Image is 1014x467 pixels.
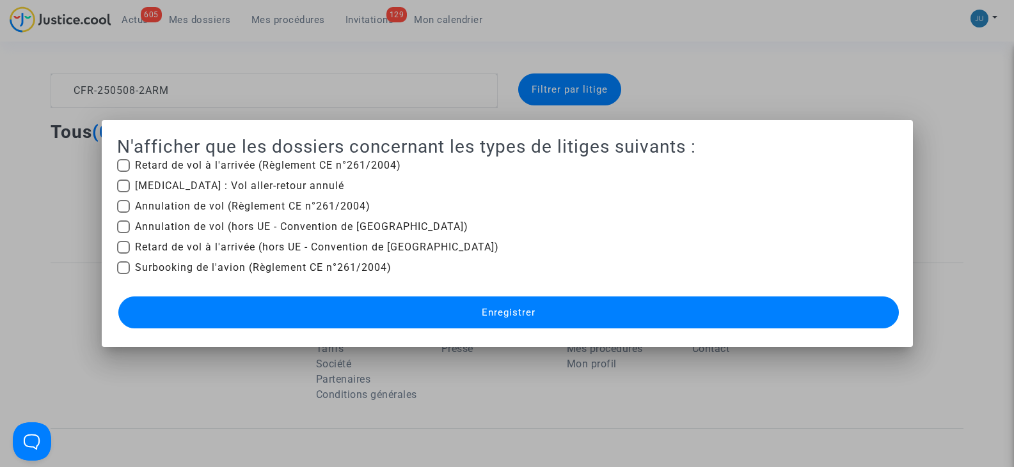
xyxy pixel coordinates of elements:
[135,178,344,194] span: [MEDICAL_DATA] : Vol aller-retour annulé
[135,240,499,255] span: Retard de vol à l'arrivée (hors UE - Convention de [GEOGRAPHIC_DATA])
[118,296,899,328] button: Enregistrer
[135,219,468,234] span: Annulation de vol (hors UE - Convention de [GEOGRAPHIC_DATA])
[13,422,51,461] iframe: Help Scout Beacon - Open
[482,307,535,318] span: Enregistrer
[135,199,370,214] span: Annulation de vol (Règlement CE n°261/2004)
[135,158,401,173] span: Retard de vol à l'arrivée (Règlement CE n°261/2004)
[135,260,392,275] span: Surbooking de l'avion (Règlement CE n°261/2004)
[117,135,898,158] h2: N'afficher que les dossiers concernant les types de litiges suivants :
